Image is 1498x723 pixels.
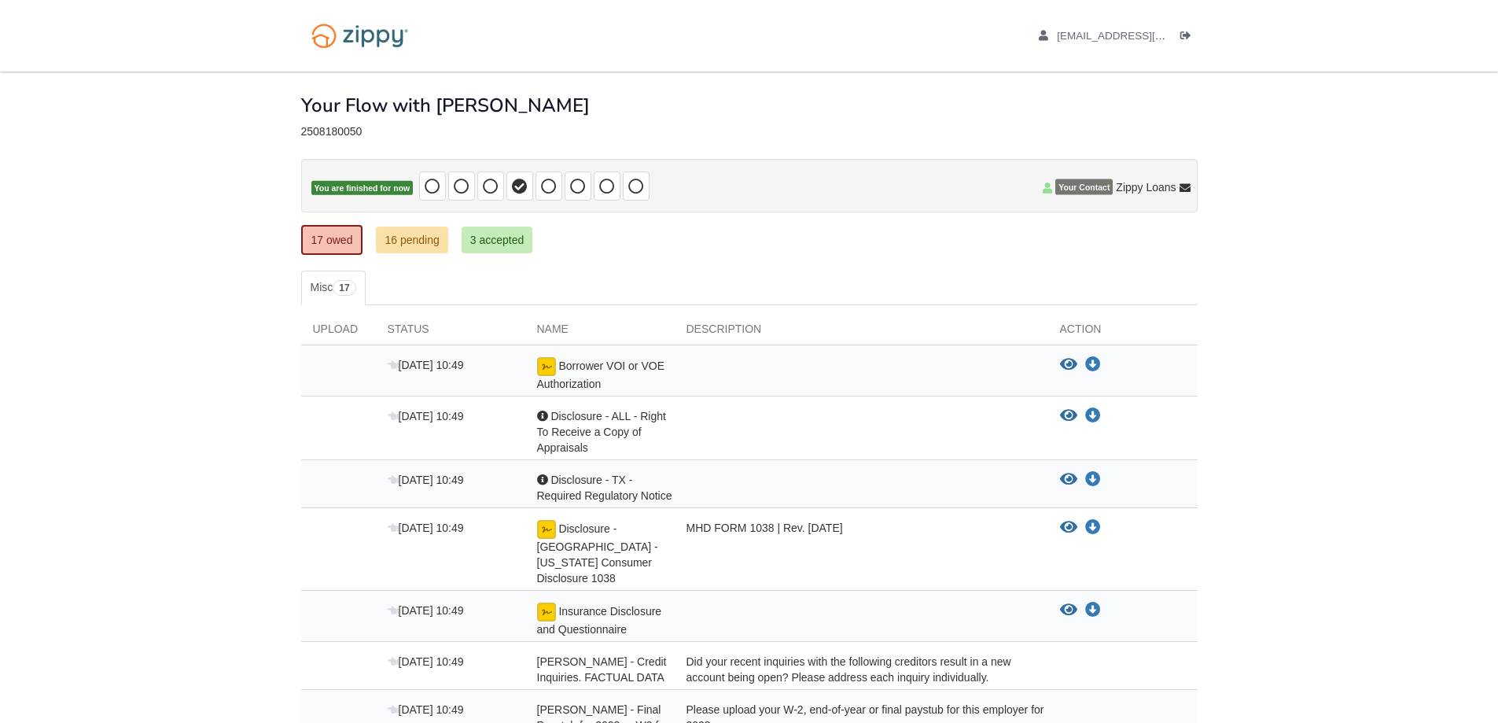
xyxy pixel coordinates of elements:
[388,703,464,716] span: [DATE] 10:49
[1060,472,1077,488] button: View Disclosure - TX - Required Regulatory Notice
[1060,357,1077,373] button: View Borrower VOI or VOE Authorization
[1055,179,1113,195] span: Your Contact
[462,227,533,253] a: 3 accepted
[376,227,447,253] a: 16 pending
[388,604,464,617] span: [DATE] 10:49
[537,603,556,622] img: esign
[333,280,355,296] span: 17
[388,522,464,534] span: [DATE] 10:49
[675,321,1048,345] div: Description
[675,520,1048,586] div: MHD FORM 1038 | Rev. [DATE]
[1180,30,1198,46] a: Log out
[376,321,525,345] div: Status
[311,181,414,196] span: You are finished for now
[1085,359,1101,371] a: Download Borrower VOI or VOE Authorization
[1060,603,1077,618] button: View Insurance Disclosure and Questionnaire
[301,95,590,116] h1: Your Flow with [PERSON_NAME]
[525,321,675,345] div: Name
[1085,522,1101,534] a: Download Disclosure - TX - Texas Consumer Disclosure 1038
[537,357,556,376] img: Ready for you to esign
[1057,30,1237,42] span: jesgast@gmail.com
[388,655,464,668] span: [DATE] 10:49
[537,474,672,502] span: Disclosure - TX - Required Regulatory Notice
[1060,520,1077,536] button: View Disclosure - TX - Texas Consumer Disclosure 1038
[537,655,667,684] span: [PERSON_NAME] - Credit Inquiries. FACTUAL DATA
[1085,604,1101,617] a: Download Insurance Disclosure and Questionnaire
[1060,408,1077,424] button: View Disclosure - ALL - Right To Receive a Copy of Appraisals
[1048,321,1198,345] div: Action
[537,605,662,636] span: Insurance Disclosure and Questionnaire
[301,225,363,255] a: 17 owed
[537,520,556,539] img: Ready for you to esign
[1039,30,1238,46] a: edit profile
[675,654,1048,685] div: Did your recent inquiries with the following creditors result in a new account being open? Please...
[537,522,658,585] span: Disclosure - [GEOGRAPHIC_DATA] - [US_STATE] Consumer Disclosure 1038
[388,410,464,422] span: [DATE] 10:49
[301,271,366,305] a: Misc
[537,410,666,454] span: Disclosure - ALL - Right To Receive a Copy of Appraisals
[388,359,464,371] span: [DATE] 10:49
[301,125,1198,138] div: 2508180050
[301,16,418,56] img: Logo
[301,321,376,345] div: Upload
[1116,179,1176,195] span: Zippy Loans
[537,360,664,390] span: Borrower VOI or VOE Authorization
[1085,410,1101,422] a: Download Disclosure - ALL - Right To Receive a Copy of Appraisals
[1085,474,1101,486] a: Download Disclosure - TX - Required Regulatory Notice
[388,474,464,486] span: [DATE] 10:49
